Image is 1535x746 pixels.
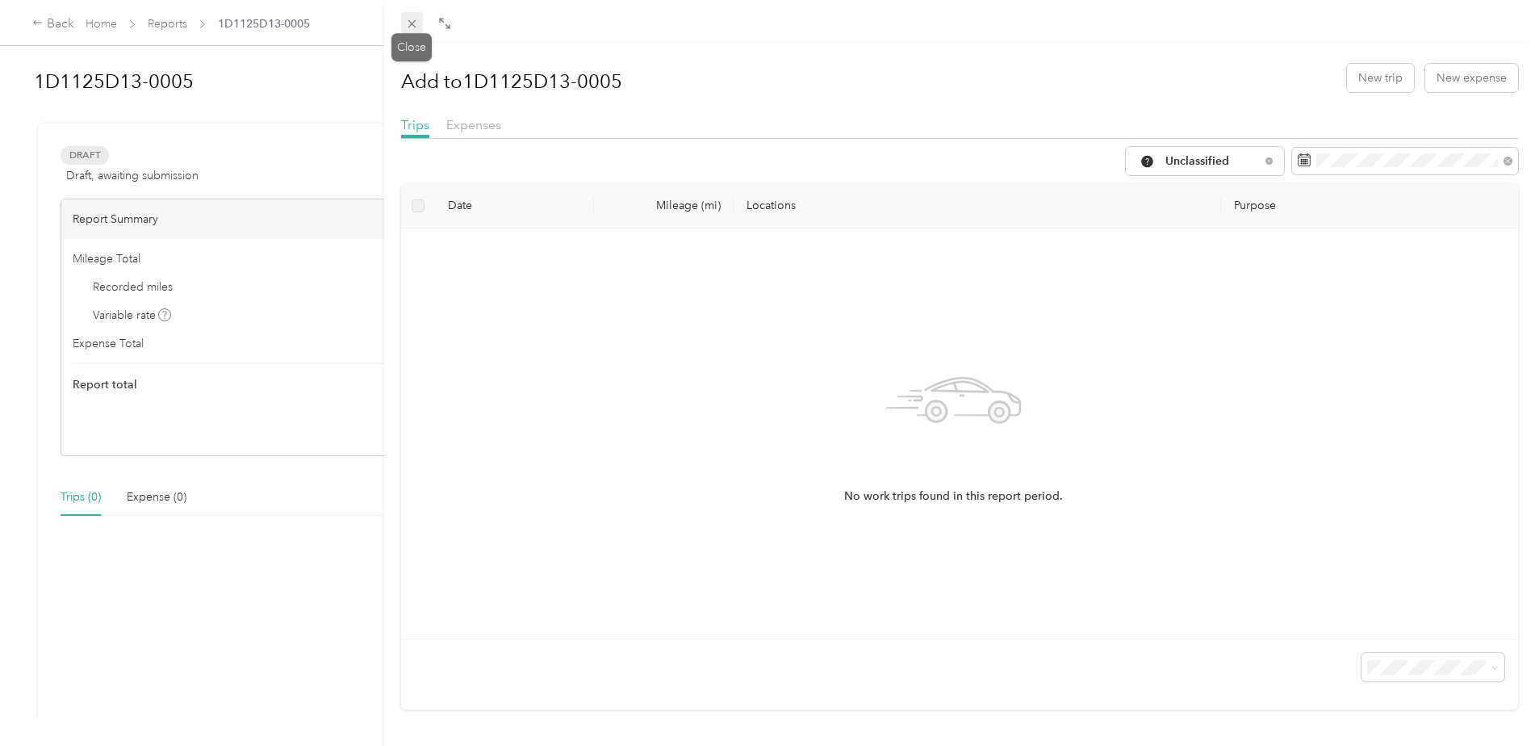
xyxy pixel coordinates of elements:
[391,33,432,61] div: Close
[446,117,501,132] span: Expenses
[594,184,734,228] th: Mileage (mi)
[1221,184,1518,228] th: Purpose
[435,184,594,228] th: Date
[1347,64,1414,92] button: New trip
[1445,656,1535,746] iframe: Everlance-gr Chat Button Frame
[401,62,622,101] h1: Add to 1D1125D13-0005
[844,488,1063,505] span: No work trips found in this report period.
[1425,64,1518,92] button: New expense
[401,117,429,132] span: Trips
[734,184,1221,228] th: Locations
[1165,156,1260,167] span: Unclassified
